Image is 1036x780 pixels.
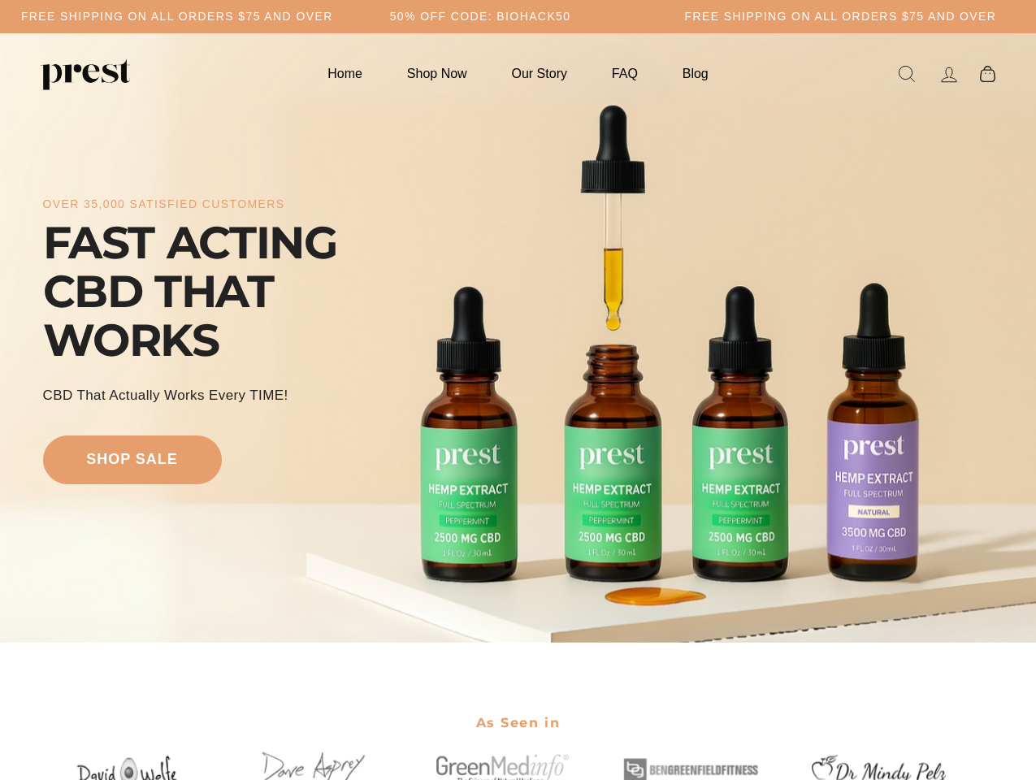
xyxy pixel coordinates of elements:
[43,197,285,211] div: over 35,000 satisfied customers
[492,58,587,89] a: Our Story
[592,58,658,89] a: FAQ
[685,10,997,24] h5: Free Shipping on all orders $75 and over
[307,58,728,89] ul: Primary
[43,385,288,405] div: CBD That Actually Works every TIME!
[43,704,994,741] h2: As Seen in
[43,435,222,484] a: shop sale
[43,219,409,365] div: FAST ACTING CBD THAT WORKS
[21,10,333,24] h5: Free Shipping on all orders $75 and over
[307,58,383,89] a: Home
[662,58,729,89] a: Blog
[387,58,488,89] a: Shop Now
[41,58,130,90] img: PREST ORGANICS
[390,10,571,24] h5: 50% OFF CODE: BIOHACK50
